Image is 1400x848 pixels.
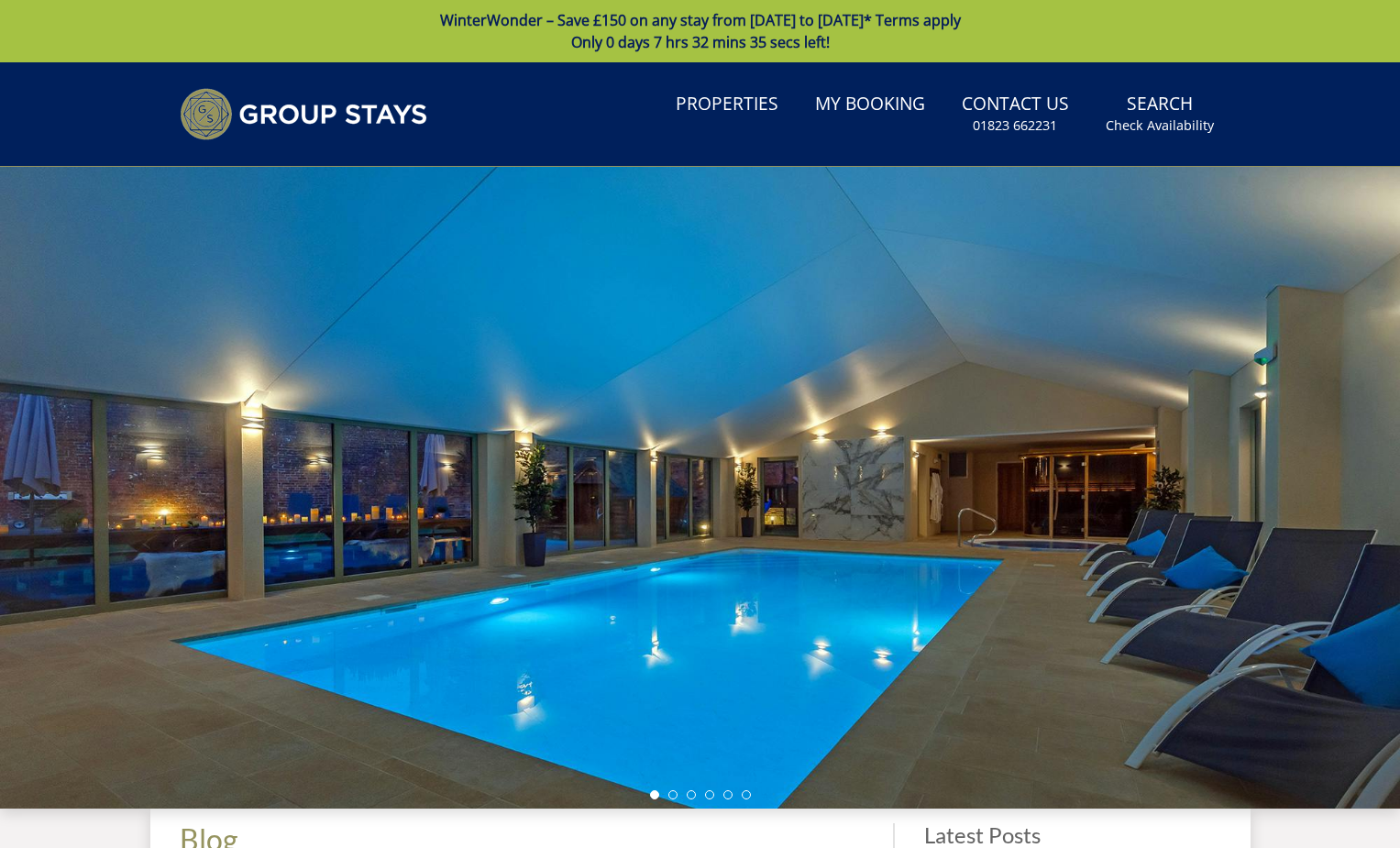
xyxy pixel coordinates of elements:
span: Only 0 days 7 hrs 32 mins 35 secs left! [571,32,830,52]
small: Check Availability [1106,116,1214,135]
small: 01823 662231 [973,116,1057,135]
a: My Booking [808,84,932,126]
a: Properties [668,84,786,126]
a: SearchCheck Availability [1098,84,1221,144]
img: Group Stays [180,88,427,140]
a: Contact Us01823 662231 [954,84,1076,144]
a: Latest Posts [924,821,1041,848]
